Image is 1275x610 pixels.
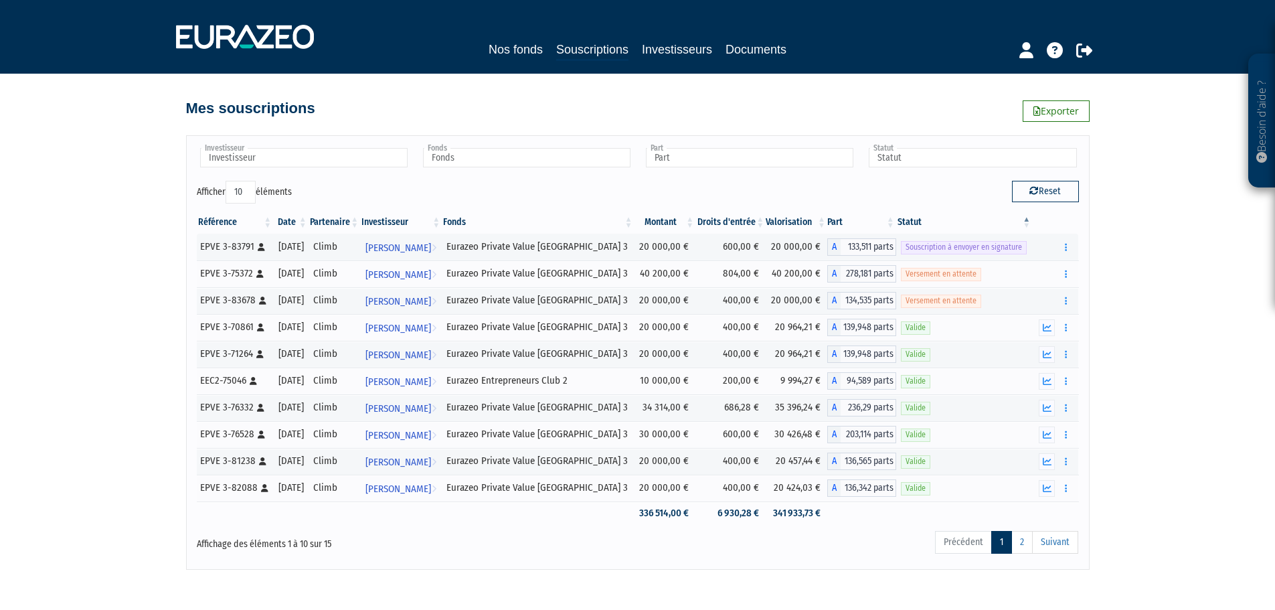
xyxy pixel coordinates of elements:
[634,341,696,368] td: 20 000,00 €
[695,448,766,475] td: 400,00 €
[634,314,696,341] td: 20 000,00 €
[766,502,827,525] td: 341 933,73 €
[200,454,269,468] div: EPVE 3-81238
[827,426,841,443] span: A
[365,423,431,448] span: [PERSON_NAME]
[695,394,766,421] td: 686,28 €
[841,238,896,256] span: 133,511 parts
[278,454,303,468] div: [DATE]
[360,211,442,234] th: Investisseur: activer pour trier la colonne par ordre croissant
[309,421,361,448] td: Climb
[634,287,696,314] td: 20 000,00 €
[442,211,634,234] th: Fonds: activer pour trier la colonne par ordre croissant
[365,396,431,421] span: [PERSON_NAME]
[258,243,265,251] i: [Français] Personne physique
[827,399,841,416] span: A
[197,181,292,204] label: Afficher éléments
[309,448,361,475] td: Climb
[901,429,930,441] span: Valide
[432,396,436,421] i: Voir l'investisseur
[695,234,766,260] td: 600,00 €
[841,319,896,336] span: 139,948 parts
[309,368,361,394] td: Climb
[827,479,841,497] span: A
[257,323,264,331] i: [Français] Personne physique
[365,289,431,314] span: [PERSON_NAME]
[200,240,269,254] div: EPVE 3-83791
[365,477,431,502] span: [PERSON_NAME]
[901,295,981,307] span: Versement en attente
[446,347,629,361] div: Eurazeo Private Value [GEOGRAPHIC_DATA] 3
[991,531,1012,554] a: 1
[360,260,442,287] a: [PERSON_NAME]
[841,453,896,470] span: 136,565 parts
[827,265,896,283] div: A - Eurazeo Private Value Europe 3
[360,341,442,368] a: [PERSON_NAME]
[726,40,786,59] a: Documents
[634,234,696,260] td: 20 000,00 €
[695,260,766,287] td: 804,00 €
[226,181,256,204] select: Afficheréléments
[634,211,696,234] th: Montant: activer pour trier la colonne par ordre croissant
[259,297,266,305] i: [Français] Personne physique
[446,454,629,468] div: Eurazeo Private Value [GEOGRAPHIC_DATA] 3
[827,238,896,256] div: A - Eurazeo Private Value Europe 3
[827,346,896,363] div: A - Eurazeo Private Value Europe 3
[695,314,766,341] td: 400,00 €
[634,475,696,502] td: 20 000,00 €
[309,211,361,234] th: Partenaire: activer pour trier la colonne par ordre croissant
[695,211,766,234] th: Droits d'entrée: activer pour trier la colonne par ordre croissant
[432,262,436,287] i: Voir l'investisseur
[259,457,266,465] i: [Français] Personne physique
[360,394,442,421] a: [PERSON_NAME]
[200,320,269,334] div: EPVE 3-70861
[278,374,303,388] div: [DATE]
[197,530,553,551] div: Affichage des éléments 1 à 10 sur 15
[901,482,930,495] span: Valide
[695,368,766,394] td: 200,00 €
[432,450,436,475] i: Voir l'investisseur
[446,374,629,388] div: Eurazeo Entrepreneurs Club 2
[278,320,303,334] div: [DATE]
[360,314,442,341] a: [PERSON_NAME]
[766,394,827,421] td: 35 396,24 €
[1011,531,1033,554] a: 2
[278,347,303,361] div: [DATE]
[360,448,442,475] a: [PERSON_NAME]
[278,240,303,254] div: [DATE]
[309,475,361,502] td: Climb
[278,481,303,495] div: [DATE]
[200,347,269,361] div: EPVE 3-71264
[432,477,436,502] i: Voir l'investisseur
[256,350,264,358] i: [Français] Personne physique
[901,375,930,388] span: Valide
[489,40,543,59] a: Nos fonds
[1012,181,1079,202] button: Reset
[841,399,896,416] span: 236,29 parts
[827,346,841,363] span: A
[901,241,1027,254] span: Souscription à envoyer en signature
[841,426,896,443] span: 203,114 parts
[446,427,629,441] div: Eurazeo Private Value [GEOGRAPHIC_DATA] 3
[901,321,930,334] span: Valide
[360,475,442,502] a: [PERSON_NAME]
[365,370,431,394] span: [PERSON_NAME]
[273,211,308,234] th: Date: activer pour trier la colonne par ordre croissant
[309,394,361,421] td: Climb
[766,448,827,475] td: 20 457,44 €
[1023,100,1090,122] a: Exporter
[766,368,827,394] td: 9 994,27 €
[446,240,629,254] div: Eurazeo Private Value [GEOGRAPHIC_DATA] 3
[360,421,442,448] a: [PERSON_NAME]
[309,314,361,341] td: Climb
[278,293,303,307] div: [DATE]
[556,40,628,61] a: Souscriptions
[841,292,896,309] span: 134,535 parts
[766,234,827,260] td: 20 000,00 €
[432,423,436,448] i: Voir l'investisseur
[827,319,896,336] div: A - Eurazeo Private Value Europe 3
[841,479,896,497] span: 136,342 parts
[766,475,827,502] td: 20 424,03 €
[200,266,269,281] div: EPVE 3-75372
[309,260,361,287] td: Climb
